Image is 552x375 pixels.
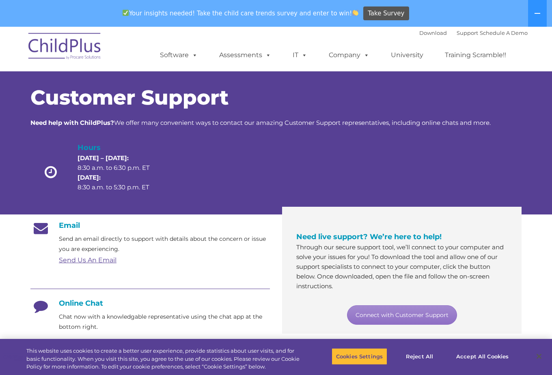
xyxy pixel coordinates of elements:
[296,242,507,291] p: Through our secure support tool, we’ll connect to your computer and solve your issues for you! To...
[383,47,431,63] a: University
[530,347,548,365] button: Close
[480,30,528,36] a: Schedule A Demo
[24,27,106,68] img: ChildPlus by Procare Solutions
[78,153,164,192] p: 8:30 a.m. to 6:30 p.m. ET 8:30 a.m. to 5:30 p.m. ET
[419,30,447,36] a: Download
[321,47,377,63] a: Company
[368,6,404,21] span: Take Survey
[78,154,129,162] strong: [DATE] – [DATE]:
[30,119,491,126] span: We offer many convenient ways to contact our amazing Customer Support representatives, including ...
[78,174,101,181] strong: [DATE]:
[394,348,445,365] button: Reject All
[30,119,114,126] strong: Need help with ChildPlus?
[363,6,409,21] a: Take Survey
[30,221,270,230] h4: Email
[123,10,129,16] img: ✅
[285,47,315,63] a: IT
[30,299,270,308] h4: Online Chat
[457,30,478,36] a: Support
[119,5,362,21] span: Your insights needed! Take the child care trends survey and enter to win!
[26,347,304,371] div: This website uses cookies to create a better user experience, provide statistics about user visit...
[332,348,387,365] button: Cookies Settings
[59,312,270,332] p: Chat now with a knowledgable representative using the chat app at the bottom right.
[352,10,358,16] img: 👏
[152,47,206,63] a: Software
[419,30,528,36] font: |
[78,142,164,153] h4: Hours
[347,305,457,325] a: Connect with Customer Support
[437,47,514,63] a: Training Scramble!!
[59,234,270,254] p: Send an email directly to support with details about the concern or issue you are experiencing.
[30,85,229,110] span: Customer Support
[296,232,442,241] span: Need live support? We’re here to help!
[452,348,513,365] button: Accept All Cookies
[211,47,279,63] a: Assessments
[59,256,116,264] a: Send Us An Email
